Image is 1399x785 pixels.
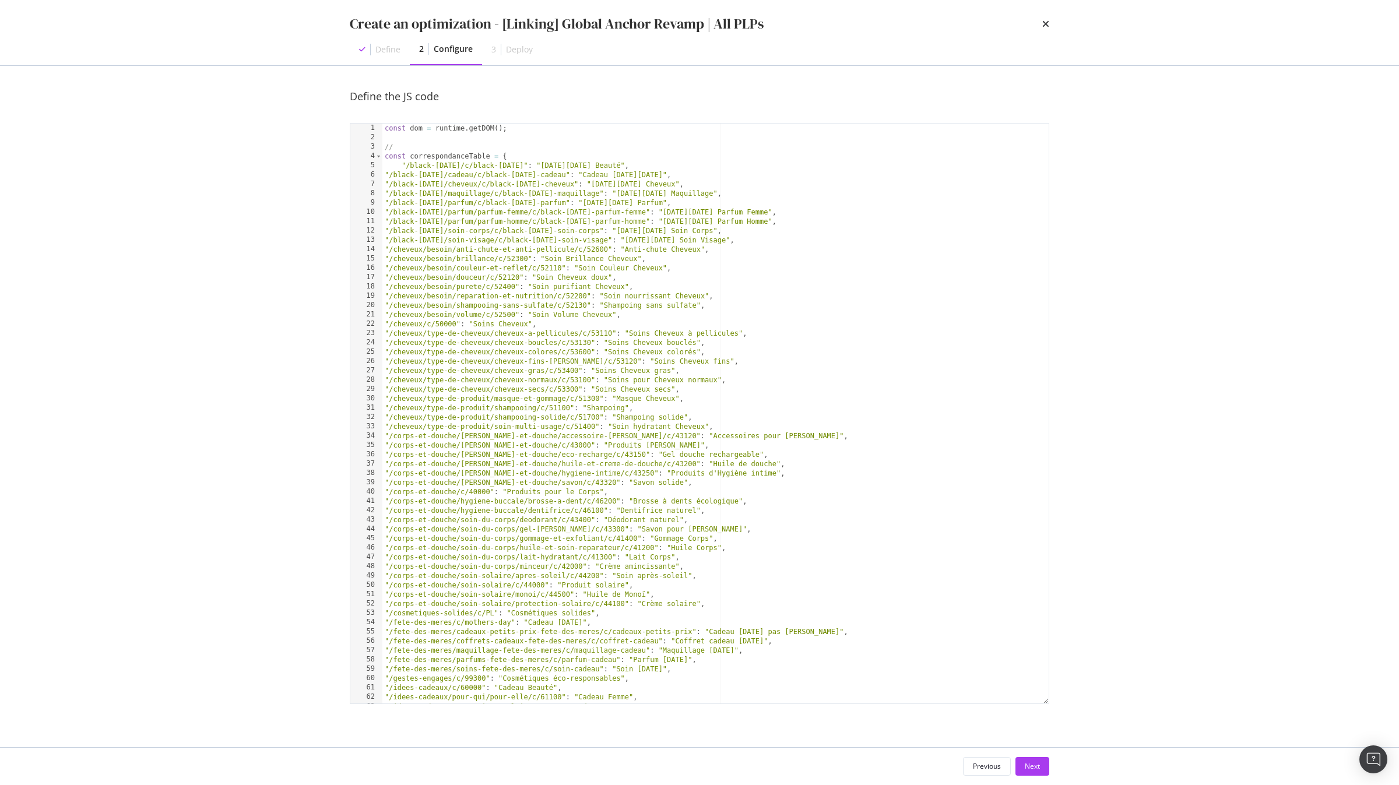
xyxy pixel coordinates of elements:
div: 19 [350,291,382,301]
div: 26 [350,357,382,366]
div: 1 [350,124,382,133]
div: 15 [350,254,382,263]
div: 57 [350,646,382,655]
div: 42 [350,506,382,515]
div: 40 [350,487,382,497]
div: Open Intercom Messenger [1359,745,1387,773]
div: 21 [350,310,382,319]
div: 23 [350,329,382,338]
div: 3 [491,44,496,55]
div: 18 [350,282,382,291]
div: 7 [350,179,382,189]
div: 6 [350,170,382,179]
div: 30 [350,394,382,403]
div: 32 [350,413,382,422]
div: 61 [350,683,382,692]
div: Define [375,44,400,55]
div: 43 [350,515,382,524]
div: 28 [350,375,382,385]
div: 50 [350,580,382,590]
div: 62 [350,692,382,702]
div: 11 [350,217,382,226]
div: 22 [350,319,382,329]
div: 59 [350,664,382,674]
div: 29 [350,385,382,394]
div: 41 [350,497,382,506]
div: 39 [350,478,382,487]
div: 2 [419,43,424,55]
div: 8 [350,189,382,198]
div: 44 [350,524,382,534]
div: 17 [350,273,382,282]
div: 10 [350,207,382,217]
div: Configure [434,43,473,55]
div: 31 [350,403,382,413]
div: 36 [350,450,382,459]
div: 48 [350,562,382,571]
div: 46 [350,543,382,552]
div: 24 [350,338,382,347]
div: 5 [350,161,382,170]
div: 2 [350,133,382,142]
div: 25 [350,347,382,357]
div: 49 [350,571,382,580]
div: 3 [350,142,382,152]
button: Previous [963,757,1011,776]
div: 12 [350,226,382,235]
div: 37 [350,459,382,469]
div: 9 [350,198,382,207]
div: Define the JS code [350,89,1049,104]
div: 63 [350,702,382,711]
div: Next [1025,761,1040,771]
div: 58 [350,655,382,664]
div: 13 [350,235,382,245]
div: 55 [350,627,382,636]
div: 54 [350,618,382,627]
div: Deploy [506,44,533,55]
div: 20 [350,301,382,310]
div: 4 [350,152,382,161]
div: 45 [350,534,382,543]
button: Next [1015,757,1049,776]
div: 51 [350,590,382,599]
div: 53 [350,608,382,618]
div: Create an optimization - [Linking] Global Anchor Revamp | All PLPs [350,14,764,34]
div: 34 [350,431,382,441]
div: 52 [350,599,382,608]
div: 47 [350,552,382,562]
div: 60 [350,674,382,683]
div: Previous [973,761,1001,771]
div: 33 [350,422,382,431]
div: 16 [350,263,382,273]
div: 38 [350,469,382,478]
div: times [1042,14,1049,34]
span: Toggle code folding, rows 4 through 125 [375,152,382,161]
div: 56 [350,636,382,646]
div: 27 [350,366,382,375]
div: 35 [350,441,382,450]
div: 14 [350,245,382,254]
